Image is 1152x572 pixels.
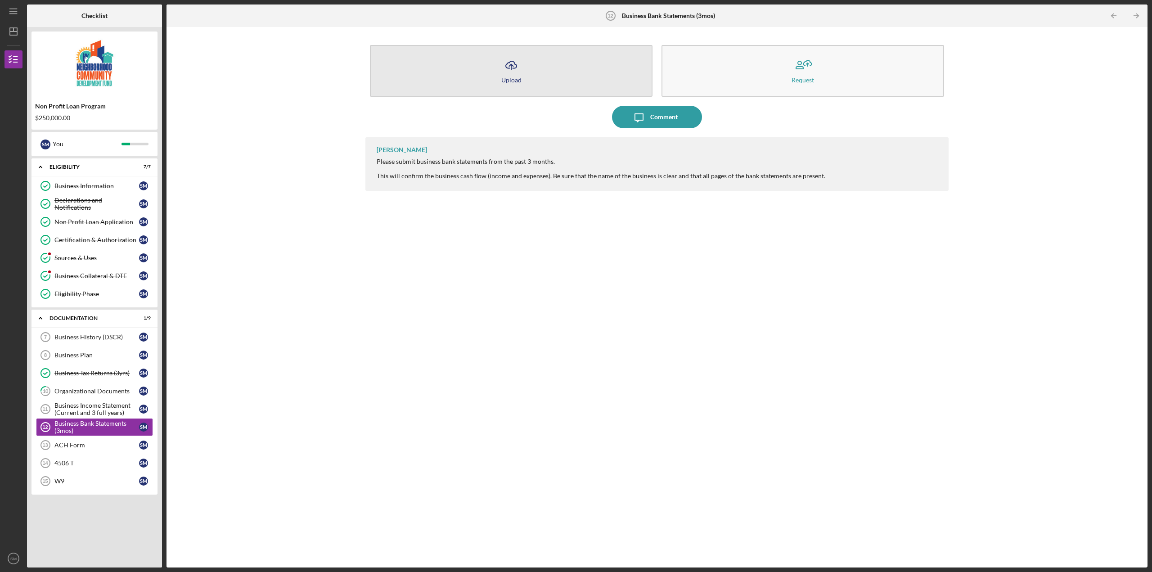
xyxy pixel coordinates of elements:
[135,315,151,321] div: 1 / 9
[139,289,148,298] div: S M
[139,217,148,226] div: S M
[139,235,148,244] div: S M
[792,77,814,83] div: Request
[4,549,22,567] button: SM
[139,459,148,468] div: S M
[40,140,50,149] div: S M
[139,253,148,262] div: S M
[36,400,153,418] a: 11Business Income Statement (Current and 3 full years)SM
[607,13,613,18] tspan: 12
[377,158,825,180] div: Please submit business bank statements from the past 3 months. This will confirm the business cas...
[54,254,139,261] div: Sources & Uses
[54,236,139,243] div: Certification & Authorization
[36,454,153,472] a: 144506 TSM
[36,195,153,213] a: Declarations and NotificationsSM
[10,556,17,561] text: SM
[54,197,139,211] div: Declarations and Notifications
[42,442,48,448] tspan: 13
[42,406,48,412] tspan: 11
[31,36,157,90] img: Product logo
[54,333,139,341] div: Business History (DSCR)
[139,369,148,378] div: S M
[36,382,153,400] a: 10Organizational DocumentsSM
[54,477,139,485] div: W9
[622,12,715,19] b: Business Bank Statements (3mos)
[54,182,139,189] div: Business Information
[36,213,153,231] a: Non Profit Loan ApplicationSM
[49,164,128,170] div: Eligibility
[370,45,652,97] button: Upload
[54,290,139,297] div: Eligibility Phase
[377,146,427,153] div: [PERSON_NAME]
[501,77,522,83] div: Upload
[36,177,153,195] a: Business InformationSM
[139,477,148,486] div: S M
[54,420,139,434] div: Business Bank Statements (3mos)
[36,328,153,346] a: 7Business History (DSCR)SM
[54,272,139,279] div: Business Collateral & DTE
[54,459,139,467] div: 4506 T
[36,249,153,267] a: Sources & UsesSM
[54,387,139,395] div: Organizational Documents
[36,267,153,285] a: Business Collateral & DTESM
[43,388,49,394] tspan: 10
[44,334,47,340] tspan: 7
[661,45,944,97] button: Request
[54,369,139,377] div: Business Tax Returns (3yrs)
[139,181,148,190] div: S M
[49,315,128,321] div: Documentation
[36,364,153,382] a: Business Tax Returns (3yrs)SM
[139,387,148,396] div: S M
[35,103,154,110] div: Non Profit Loan Program
[81,12,108,19] b: Checklist
[53,136,121,152] div: You
[36,436,153,454] a: 13ACH FormSM
[44,352,47,358] tspan: 8
[612,106,702,128] button: Comment
[139,199,148,208] div: S M
[54,402,139,416] div: Business Income Statement (Current and 3 full years)
[36,285,153,303] a: Eligibility PhaseSM
[139,333,148,342] div: S M
[54,218,139,225] div: Non Profit Loan Application
[54,441,139,449] div: ACH Form
[36,346,153,364] a: 8Business PlanSM
[35,114,154,122] div: $250,000.00
[139,423,148,432] div: S M
[139,405,148,414] div: S M
[42,460,48,466] tspan: 14
[54,351,139,359] div: Business Plan
[139,271,148,280] div: S M
[135,164,151,170] div: 7 / 7
[42,478,48,484] tspan: 15
[650,106,678,128] div: Comment
[42,424,48,430] tspan: 12
[139,441,148,450] div: S M
[36,418,153,436] a: 12Business Bank Statements (3mos)SM
[139,351,148,360] div: S M
[36,231,153,249] a: Certification & AuthorizationSM
[36,472,153,490] a: 15W9SM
